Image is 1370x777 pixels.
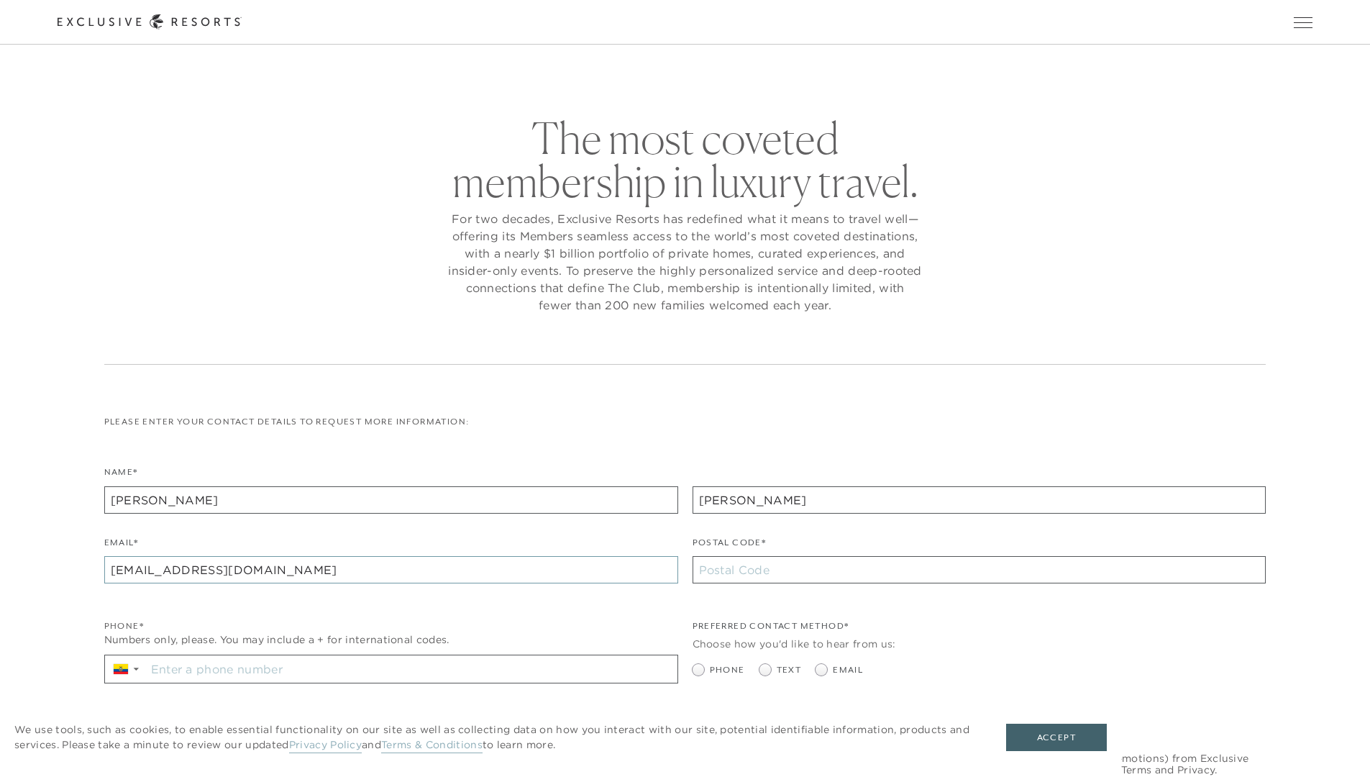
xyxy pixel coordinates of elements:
[104,632,678,647] div: Numbers only, please. You may include a + for international codes.
[693,536,767,557] label: Postal Code*
[104,556,678,583] input: name@example.com
[104,486,678,514] input: First
[448,210,923,314] p: For two decades, Exclusive Resorts has redefined what it means to travel well—offering its Member...
[693,619,849,640] legend: Preferred Contact Method*
[777,663,802,677] span: Text
[105,655,146,683] div: Country Code Selector
[693,637,1266,652] div: Choose how you'd like to hear from us:
[448,117,923,203] h2: The most coveted membership in luxury travel.
[132,665,141,673] span: ▼
[693,486,1266,514] input: Last
[289,738,362,753] a: Privacy Policy
[104,619,678,633] div: Phone*
[104,415,1266,429] p: Please enter your contact details to request more information:
[693,556,1266,583] input: Postal Code
[1294,17,1312,27] button: Open navigation
[104,465,138,486] label: Name*
[833,663,863,677] span: Email
[381,738,483,753] a: Terms & Conditions
[146,655,677,683] input: Enter a phone number
[104,536,138,557] label: Email*
[14,722,977,753] p: We use tools, such as cookies, to enable essential functionality on our site as well as collectin...
[1006,724,1107,751] button: Accept
[710,663,745,677] span: Phone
